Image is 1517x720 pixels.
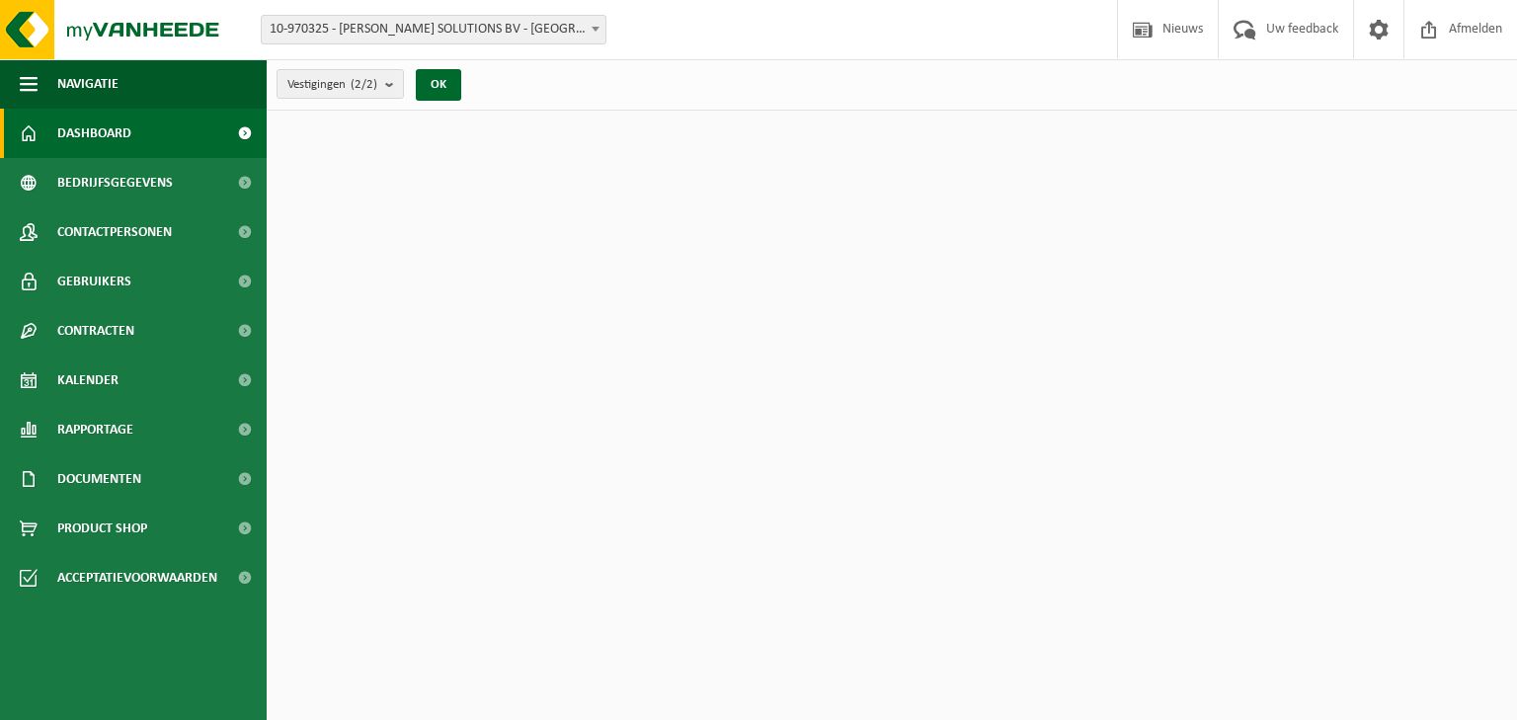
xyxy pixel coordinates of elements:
span: Acceptatievoorwaarden [57,553,217,602]
span: Bedrijfsgegevens [57,158,173,207]
button: Vestigingen(2/2) [277,69,404,99]
span: Vestigingen [287,70,377,100]
span: Contracten [57,306,134,356]
span: Gebruikers [57,257,131,306]
span: 10-970325 - TENNANT SOLUTIONS BV - MECHELEN [262,16,605,43]
span: Kalender [57,356,119,405]
span: Documenten [57,454,141,504]
span: 10-970325 - TENNANT SOLUTIONS BV - MECHELEN [261,15,606,44]
span: Rapportage [57,405,133,454]
span: Product Shop [57,504,147,553]
span: Contactpersonen [57,207,172,257]
count: (2/2) [351,78,377,91]
button: OK [416,69,461,101]
span: Dashboard [57,109,131,158]
span: Navigatie [57,59,119,109]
